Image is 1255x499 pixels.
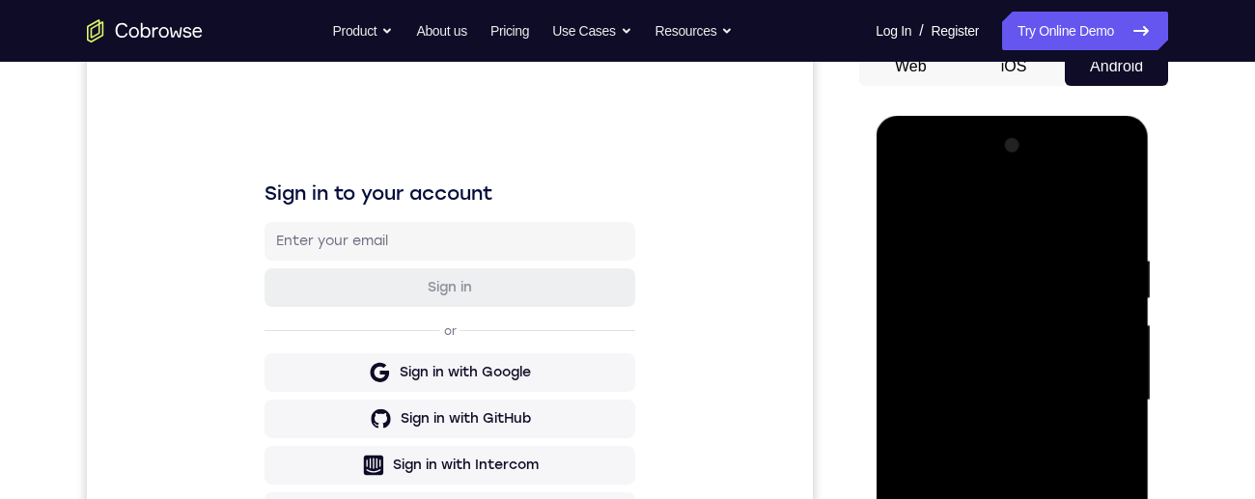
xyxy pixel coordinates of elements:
button: Use Cases [552,12,631,50]
button: Web [859,47,962,86]
input: Enter your email [189,184,537,204]
button: Product [333,12,394,50]
button: Sign in with GitHub [178,352,548,391]
p: or [353,276,374,291]
button: Sign in [178,221,548,260]
div: Sign in with Zendesk [308,455,450,474]
div: Sign in with Google [313,316,444,335]
div: Sign in with GitHub [314,362,444,381]
a: Try Online Demo [1002,12,1168,50]
a: Go to the home page [87,19,203,42]
a: Register [932,12,979,50]
a: Log In [876,12,911,50]
button: Sign in with Google [178,306,548,345]
button: Android [1065,47,1168,86]
h1: Sign in to your account [178,132,548,159]
div: Sign in with Intercom [306,408,452,428]
button: Sign in with Zendesk [178,445,548,484]
span: / [919,19,923,42]
button: iOS [962,47,1066,86]
button: Resources [655,12,734,50]
a: About us [416,12,466,50]
button: Sign in with Intercom [178,399,548,437]
a: Pricing [490,12,529,50]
